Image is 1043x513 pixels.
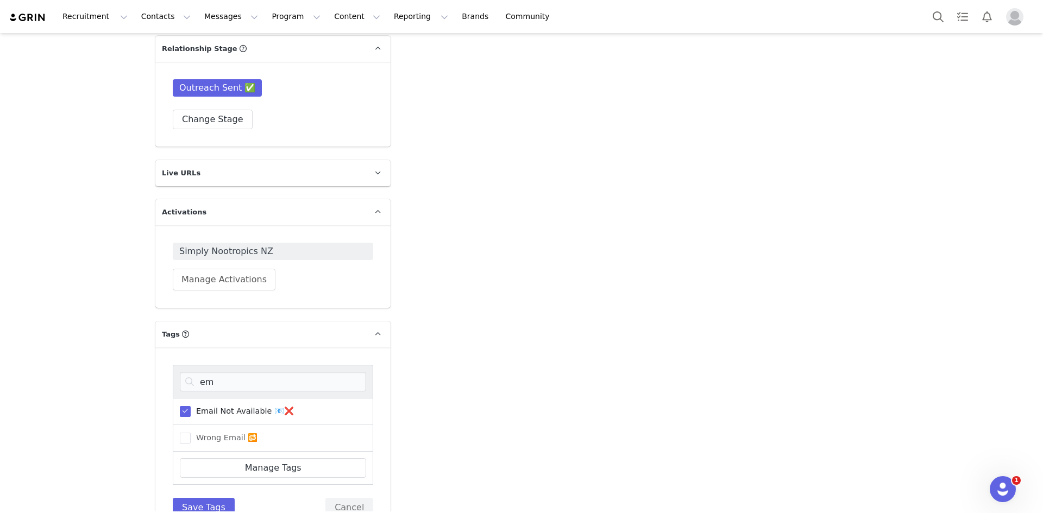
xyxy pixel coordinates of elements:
[162,329,180,340] span: Tags
[191,406,294,416] span: Email Not Available 📧❌
[265,4,327,29] button: Program
[990,476,1016,502] iframe: Intercom live chat
[179,245,367,258] span: Simply Nootropics NZ
[198,4,265,29] button: Messages
[499,4,561,29] a: Community
[135,4,197,29] button: Contacts
[1012,476,1021,485] span: 1
[173,110,253,129] button: Change Stage
[56,4,134,29] button: Recruitment
[975,4,999,29] button: Notifications
[173,79,262,97] span: Outreach Sent ✅
[180,458,366,478] a: Manage Tags
[926,4,950,29] button: Search
[328,4,387,29] button: Content
[180,372,366,391] input: Search tags
[1000,8,1034,26] button: Profile
[162,207,206,218] span: Activations
[1006,8,1023,26] img: placeholder-profile.jpg
[162,43,237,54] span: Relationship Stage
[951,4,975,29] a: Tasks
[387,4,455,29] button: Reporting
[9,12,47,23] img: grin logo
[455,4,498,29] a: Brands
[162,168,200,179] span: Live URLs
[9,9,446,21] body: Rich Text Area. Press ALT-0 for help.
[191,433,257,443] span: Wrong Email 🔂
[173,269,275,290] button: Manage Activations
